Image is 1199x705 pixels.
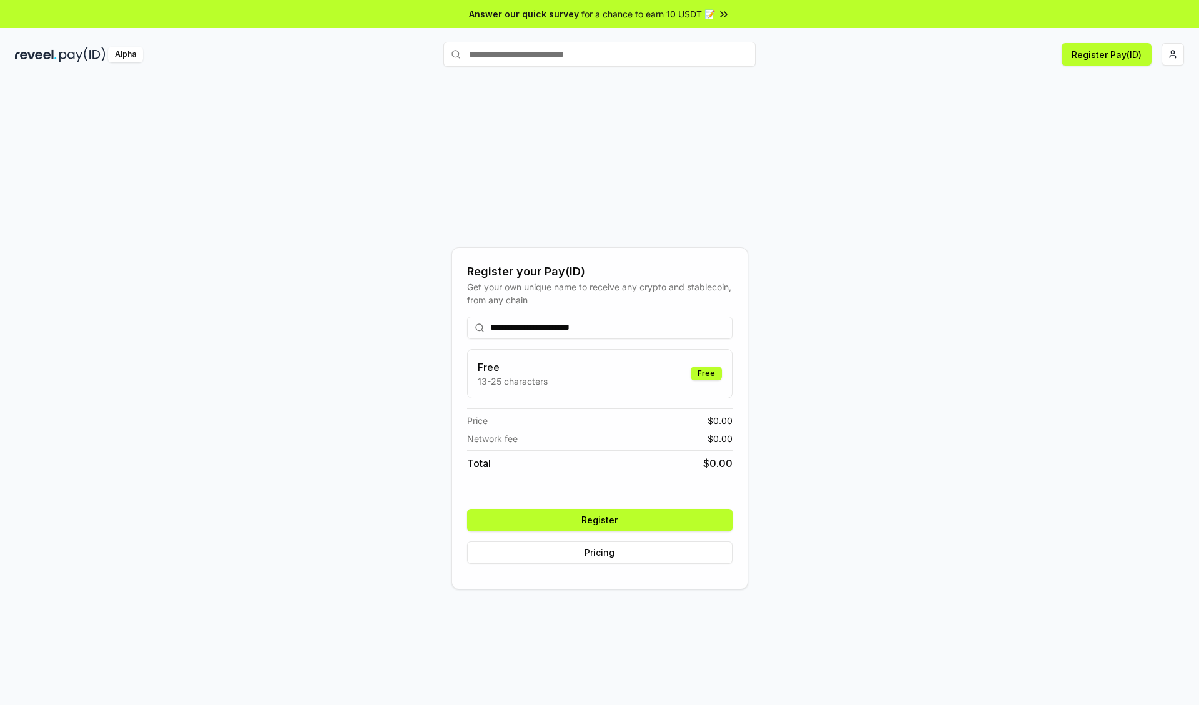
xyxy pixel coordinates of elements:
[1062,43,1152,66] button: Register Pay(ID)
[108,47,143,62] div: Alpha
[478,360,548,375] h3: Free
[708,432,733,445] span: $ 0.00
[478,375,548,388] p: 13-25 characters
[467,509,733,531] button: Register
[467,456,491,471] span: Total
[691,367,722,380] div: Free
[469,7,579,21] span: Answer our quick survey
[59,47,106,62] img: pay_id
[467,414,488,427] span: Price
[467,432,518,445] span: Network fee
[467,280,733,307] div: Get your own unique name to receive any crypto and stablecoin, from any chain
[581,7,715,21] span: for a chance to earn 10 USDT 📝
[703,456,733,471] span: $ 0.00
[467,263,733,280] div: Register your Pay(ID)
[708,414,733,427] span: $ 0.00
[15,47,57,62] img: reveel_dark
[467,541,733,564] button: Pricing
